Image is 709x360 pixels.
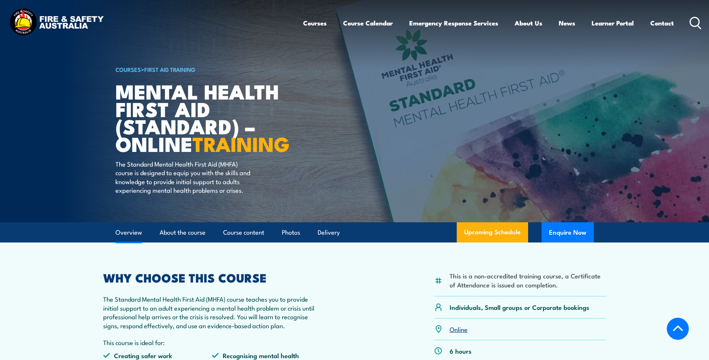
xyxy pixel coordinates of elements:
[115,82,300,152] h1: Mental Health First Aid (Standard) – Online
[115,223,142,242] a: Overview
[303,13,327,33] a: Courses
[542,222,594,242] button: Enquire Now
[650,13,674,33] a: Contact
[409,13,498,33] a: Emergency Response Services
[103,295,321,330] p: The Standard Mental Health First Aid (MHFA) course teaches you to provide initial support to an a...
[115,65,300,74] h6: >
[559,13,575,33] a: News
[450,347,472,355] p: 6 hours
[343,13,393,33] a: Course Calendar
[450,324,468,333] a: Online
[144,65,195,73] a: First Aid Training
[160,223,206,242] a: About the course
[450,303,589,311] p: Individuals, Small groups or Corporate bookings
[450,271,606,289] li: This is a non-accredited training course, a Certificate of Attendance is issued on completion.
[318,223,340,242] a: Delivery
[282,223,300,242] a: Photos
[115,159,252,195] p: The Standard Mental Health First Aid (MHFA) course is designed to equip you with the skills and k...
[592,13,634,33] a: Learner Portal
[223,223,264,242] a: Course content
[115,65,141,73] a: COURSES
[457,222,528,242] a: Upcoming Schedule
[515,13,542,33] a: About Us
[103,338,321,347] p: This course is ideal for:
[192,128,290,159] strong: TRAINING
[103,272,321,283] h2: WHY CHOOSE THIS COURSE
